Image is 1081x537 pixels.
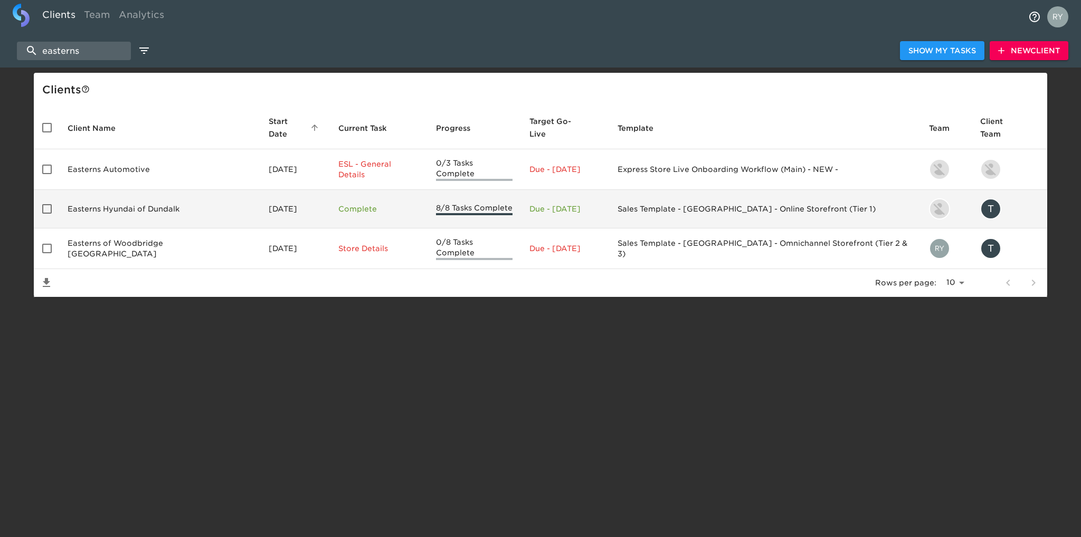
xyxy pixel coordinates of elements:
td: [DATE] [260,190,330,228]
span: Team [929,122,963,135]
span: Progress [436,122,484,135]
p: Store Details [338,243,419,254]
p: Due - [DATE] [529,164,600,175]
table: enhanced table [34,107,1047,297]
td: 0/8 Tasks Complete [428,228,521,269]
p: Due - [DATE] [529,204,600,214]
td: Express Store Live Onboarding Workflow (Main) - NEW - [609,149,921,190]
div: kevin.lo@roadster.com [929,198,963,219]
td: [DATE] [260,149,330,190]
button: Show My Tasks [900,41,984,61]
a: Team [80,4,115,30]
span: Calculated based on the start date and the duration of all Tasks contained in this Hub. [529,115,586,140]
a: Clients [38,4,80,30]
a: Analytics [115,4,168,30]
img: kevin.lo@roadster.com [930,199,949,218]
td: Easterns Automotive [59,149,260,190]
p: Due - [DATE] [529,243,600,254]
button: Save List [34,270,59,295]
p: Rows per page: [875,277,936,288]
img: rhianna.harrison@roadster.com [981,160,1000,179]
p: Complete [338,204,419,214]
td: 8/8 Tasks Complete [428,190,521,228]
div: ryan.dale@roadster.com [929,238,963,259]
span: New Client [998,44,1060,57]
div: tatkins@easterns.com [980,198,1039,219]
img: shaun.lewis@roadster.com [930,160,949,179]
button: edit [135,42,153,60]
div: tatkins@easterns.com [980,238,1039,259]
span: Client Name [68,122,129,135]
span: This is the next Task in this Hub that should be completed [338,122,387,135]
img: Profile [1047,6,1068,27]
span: Client Team [980,115,1039,140]
svg: This is a list of all of your clients and clients shared with you [81,85,90,93]
div: rhianna.harrison@roadster.com [980,159,1039,180]
td: 0/3 Tasks Complete [428,149,521,190]
img: logo [13,4,30,27]
button: NewClient [990,41,1068,61]
div: T [980,238,1001,259]
span: Target Go-Live [529,115,600,140]
span: Start Date [269,115,321,140]
p: ESL - General Details [338,159,419,180]
div: shaun.lewis@roadster.com [929,159,963,180]
span: Template [618,122,667,135]
td: Sales Template - [GEOGRAPHIC_DATA] - Omnichannel Storefront (Tier 2 & 3) [609,228,921,269]
span: Current Task [338,122,401,135]
input: search [17,42,131,60]
div: T [980,198,1001,219]
td: Easterns Hyundai of Dundalk [59,190,260,228]
select: rows per page [941,275,968,291]
button: notifications [1022,4,1047,30]
td: Easterns of Woodbridge [GEOGRAPHIC_DATA] [59,228,260,269]
div: Client s [42,81,1043,98]
img: ryan.dale@roadster.com [930,239,949,258]
span: Show My Tasks [908,44,976,57]
td: [DATE] [260,228,330,269]
td: Sales Template - [GEOGRAPHIC_DATA] - Online Storefront (Tier 1) [609,190,921,228]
